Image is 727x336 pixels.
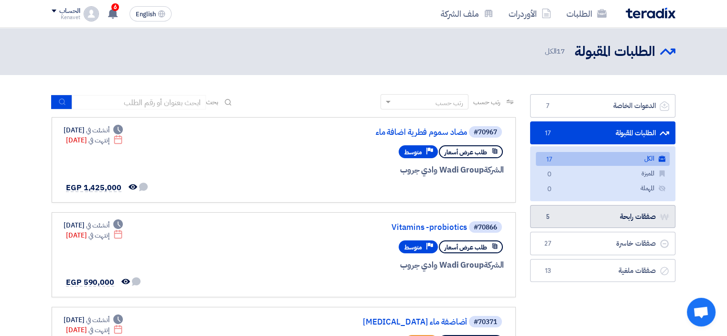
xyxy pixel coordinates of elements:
[543,184,555,195] span: 0
[66,182,121,194] span: EGP 1,425,000
[687,298,716,326] div: Open chat
[86,315,109,325] span: أنشئت في
[64,220,123,230] div: [DATE]
[474,319,497,325] div: #70371
[88,230,109,240] span: إنتهت في
[473,97,500,107] span: رتب حسب
[445,148,487,157] span: طلب عرض أسعار
[64,315,123,325] div: [DATE]
[64,125,123,135] div: [DATE]
[111,3,119,11] span: 6
[404,243,422,252] span: متوسط
[542,212,553,222] span: 5
[130,6,172,22] button: English
[536,182,670,195] a: المهملة
[559,2,614,25] a: الطلبات
[474,129,497,136] div: #70967
[530,121,675,145] a: الطلبات المقبولة17
[66,277,114,288] span: EGP 590,000
[530,94,675,118] a: الدعوات الخاصة7
[484,259,504,271] span: الشركة
[435,98,463,108] div: رتب حسب
[542,101,553,111] span: 7
[59,7,80,15] div: الحساب
[626,8,675,19] img: Teradix logo
[536,167,670,181] a: المميزة
[556,46,565,56] span: 17
[136,11,156,18] span: English
[276,128,467,137] a: مضاد سموم فطرية اضافة ماء
[545,46,567,57] span: الكل
[543,155,555,165] span: 17
[543,170,555,180] span: 0
[88,135,109,145] span: إنتهت في
[530,205,675,228] a: صفقات رابحة5
[66,135,123,145] div: [DATE]
[274,164,504,176] div: Wadi Group وادي جروب
[404,148,422,157] span: متوسط
[86,220,109,230] span: أنشئت في
[86,125,109,135] span: أنشئت في
[66,230,123,240] div: [DATE]
[575,43,655,61] h2: الطلبات المقبولة
[206,97,218,107] span: بحث
[84,6,99,22] img: profile_test.png
[276,318,467,326] a: [MEDICAL_DATA] أضاضفة ماء
[445,243,487,252] span: طلب عرض أسعار
[542,266,553,276] span: 13
[474,224,497,231] div: #70866
[530,259,675,282] a: صفقات ملغية13
[66,325,123,335] div: [DATE]
[52,15,80,20] div: Kenavet
[530,232,675,255] a: صفقات خاسرة27
[274,259,504,271] div: Wadi Group وادي جروب
[88,325,109,335] span: إنتهت في
[276,223,467,232] a: Vitamins -probiotics
[542,129,553,138] span: 17
[72,95,206,109] input: ابحث بعنوان أو رقم الطلب
[501,2,559,25] a: الأوردرات
[484,164,504,176] span: الشركة
[433,2,501,25] a: ملف الشركة
[542,239,553,249] span: 27
[536,152,670,166] a: الكل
